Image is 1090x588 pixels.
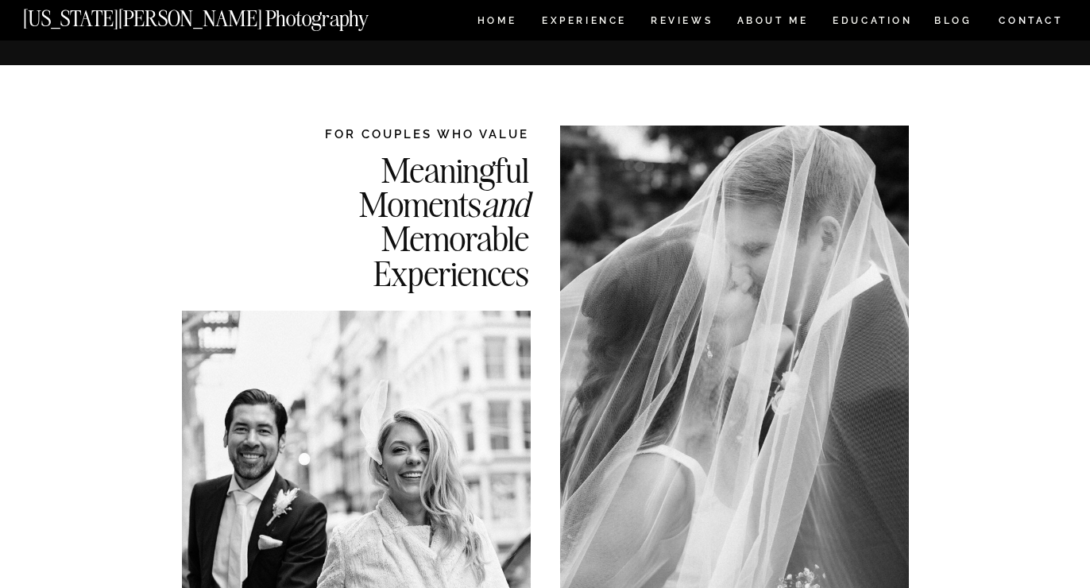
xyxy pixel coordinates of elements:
[934,16,972,29] a: BLOG
[474,16,520,29] a: HOME
[831,16,914,29] a: EDUCATION
[278,126,529,142] h2: FOR COUPLES WHO VALUE
[651,16,710,29] a: REVIEWS
[998,12,1064,29] a: CONTACT
[809,7,1048,19] a: Get in Touch
[542,16,625,29] a: Experience
[736,16,809,29] a: ABOUT ME
[481,182,529,226] i: and
[23,8,422,21] a: [US_STATE][PERSON_NAME] Photography
[278,153,529,288] h2: Meaningful Moments Memorable Experiences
